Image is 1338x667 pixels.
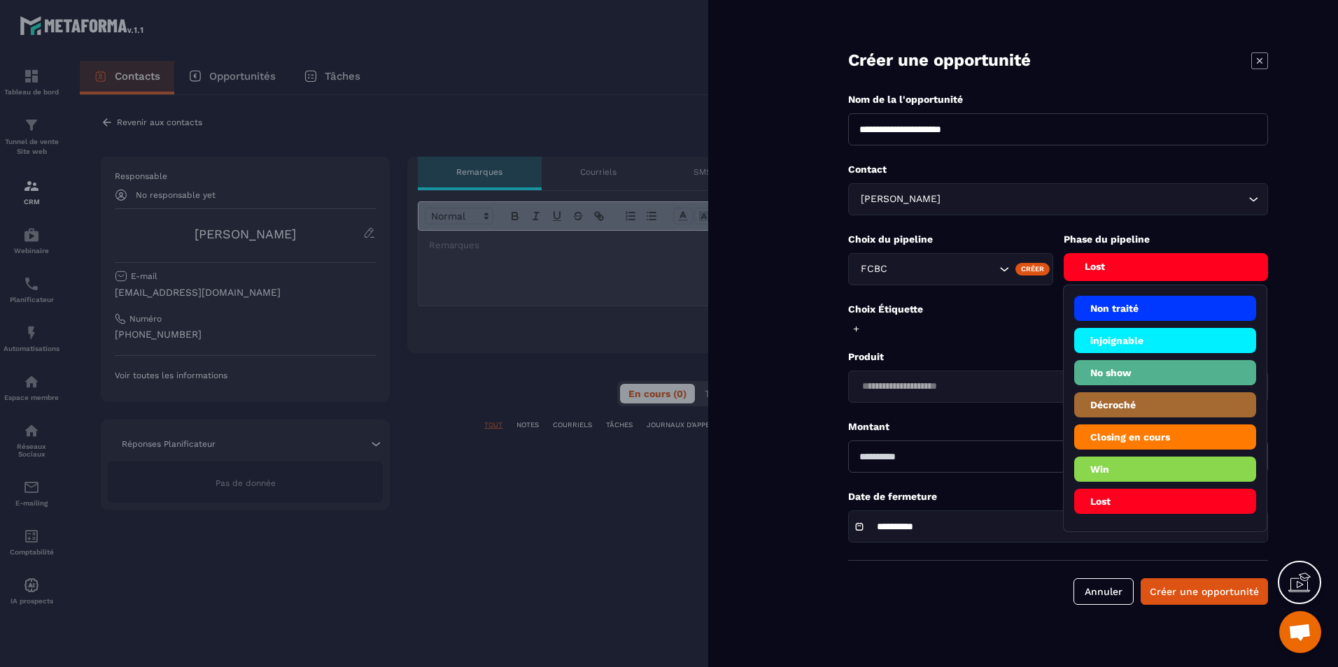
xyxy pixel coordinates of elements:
p: Nom de la l'opportunité [848,93,1268,106]
div: Search for option [848,253,1053,285]
p: Date de fermeture [848,490,1268,503]
p: Contact [848,163,1268,176]
div: Créer [1015,263,1050,275]
span: [PERSON_NAME] [857,192,943,207]
input: Search for option [943,192,1245,207]
div: Search for option [848,371,1268,403]
button: Annuler [1073,578,1134,605]
button: Créer une opportunité [1141,578,1268,605]
p: Montant [848,420,1268,433]
a: Ouvrir le chat [1279,611,1321,653]
p: Phase du pipeline [1064,233,1269,246]
p: Choix Étiquette [848,303,1268,316]
p: Créer une opportunité [848,49,1031,72]
span: FCBC [857,261,906,277]
p: Choix du pipeline [848,233,1053,246]
input: Search for option [906,261,996,277]
div: Search for option [848,183,1268,215]
input: Search for option [857,379,1245,394]
p: Produit [848,350,1268,364]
